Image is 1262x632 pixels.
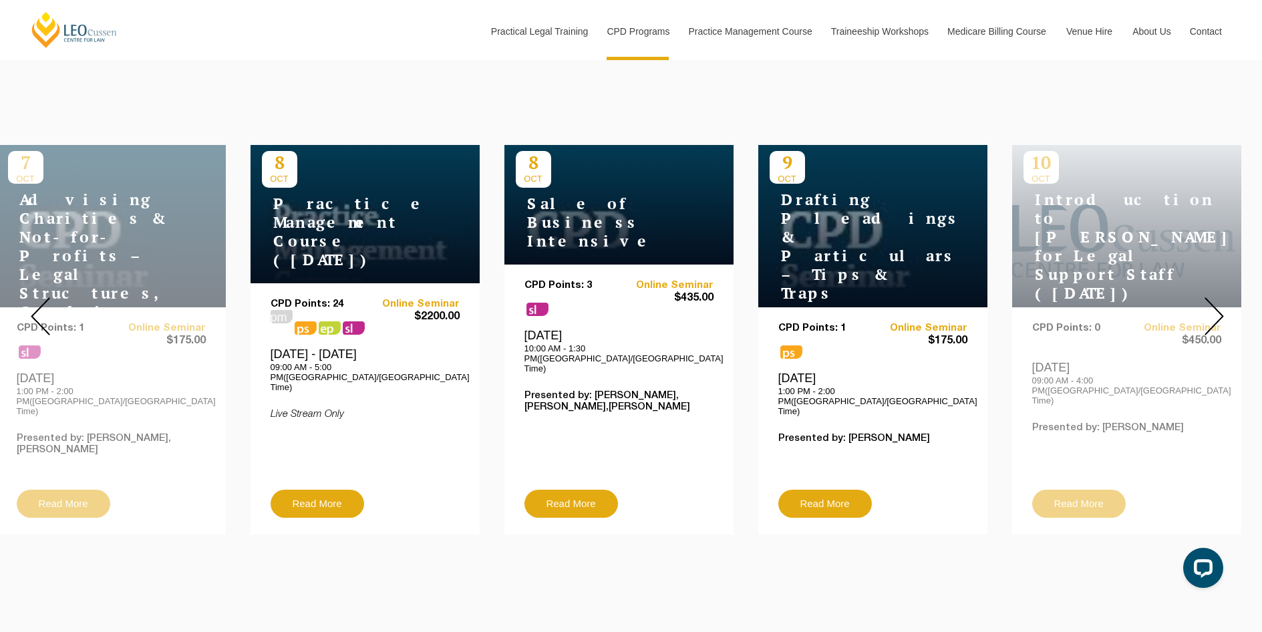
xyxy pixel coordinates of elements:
[778,371,967,416] div: [DATE]
[365,299,460,310] a: Online Seminar
[770,174,805,184] span: OCT
[271,347,460,392] div: [DATE] - [DATE]
[524,328,714,373] div: [DATE]
[770,151,805,174] p: 9
[319,321,341,335] span: ps
[778,323,873,334] p: CPD Points: 1
[524,390,714,413] p: Presented by: [PERSON_NAME],[PERSON_NAME],[PERSON_NAME]
[619,291,714,305] span: $435.00
[526,303,548,316] span: sl
[873,323,967,334] a: Online Seminar
[271,362,460,392] p: 09:00 AM - 5:00 PM([GEOGRAPHIC_DATA]/[GEOGRAPHIC_DATA] Time)
[271,310,293,323] span: pm
[937,3,1056,60] a: Medicare Billing Course
[524,280,619,291] p: CPD Points: 3
[262,151,297,174] p: 8
[873,334,967,348] span: $175.00
[31,297,50,335] img: Prev
[262,194,429,269] h4: Practice Management Course ([DATE])
[271,409,460,420] p: Live Stream Only
[1122,3,1180,60] a: About Us
[295,321,317,335] span: ps
[481,3,597,60] a: Practical Legal Training
[516,174,551,184] span: OCT
[778,490,872,518] a: Read More
[365,310,460,324] span: $2200.00
[597,3,678,60] a: CPD Programs
[343,321,365,335] span: sl
[1205,297,1224,335] img: Next
[516,151,551,174] p: 8
[1180,3,1232,60] a: Contact
[516,194,683,251] h4: Sale of Business Intensive
[1056,3,1122,60] a: Venue Hire
[524,490,618,518] a: Read More
[679,3,821,60] a: Practice Management Course
[770,190,937,303] h4: Drafting Pleadings & Particulars – Tips & Traps
[271,299,365,310] p: CPD Points: 24
[778,433,967,444] p: Presented by: [PERSON_NAME]
[778,386,967,416] p: 1:00 PM - 2:00 PM([GEOGRAPHIC_DATA]/[GEOGRAPHIC_DATA] Time)
[821,3,937,60] a: Traineeship Workshops
[524,343,714,373] p: 10:00 AM - 1:30 PM([GEOGRAPHIC_DATA]/[GEOGRAPHIC_DATA] Time)
[262,174,297,184] span: OCT
[1172,542,1229,599] iframe: LiveChat chat widget
[619,280,714,291] a: Online Seminar
[30,11,119,49] a: [PERSON_NAME] Centre for Law
[271,490,364,518] a: Read More
[780,345,802,359] span: ps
